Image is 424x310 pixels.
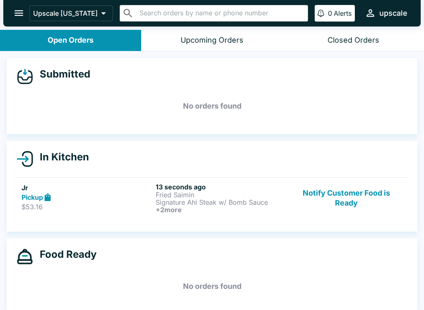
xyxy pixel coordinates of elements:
[33,248,96,261] h4: Food Ready
[29,5,113,21] button: Upscale [US_STATE]
[334,9,352,17] p: Alerts
[48,36,94,45] div: Open Orders
[22,183,152,193] h5: Jr
[156,191,287,199] p: Fried Saimin
[156,183,287,191] h6: 13 seconds ago
[17,91,407,121] h5: No orders found
[181,36,243,45] div: Upcoming Orders
[137,7,304,19] input: Search orders by name or phone number
[8,2,29,24] button: open drawer
[22,203,152,211] p: $53.16
[33,68,90,80] h4: Submitted
[361,4,411,22] button: upscale
[33,151,89,163] h4: In Kitchen
[22,193,43,201] strong: Pickup
[156,199,287,206] p: Signature Ahi Steak w/ Bomb Sauce
[17,271,407,301] h5: No orders found
[379,8,407,18] div: upscale
[156,206,287,213] h6: + 2 more
[33,9,98,17] p: Upscale [US_STATE]
[328,9,332,17] p: 0
[17,177,407,218] a: JrPickup$53.1613 seconds agoFried SaiminSignature Ahi Steak w/ Bomb Sauce+2moreNotify Customer Fo...
[328,36,379,45] div: Closed Orders
[290,183,402,213] button: Notify Customer Food is Ready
